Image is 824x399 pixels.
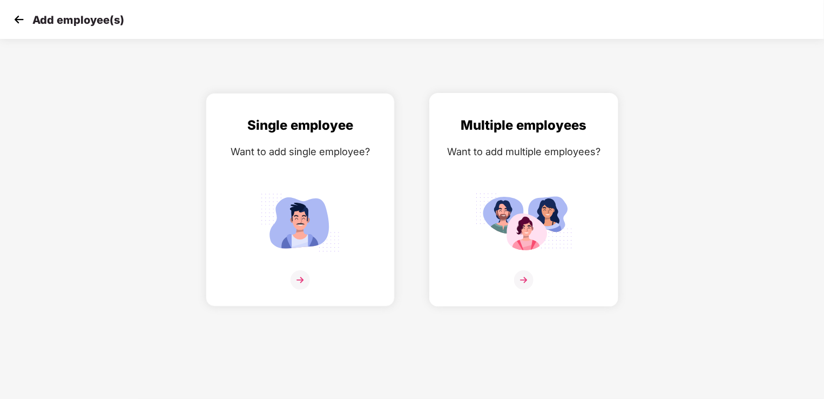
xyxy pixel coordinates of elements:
img: svg+xml;base64,PHN2ZyB4bWxucz0iaHR0cDovL3d3dy53My5vcmcvMjAwMC9zdmciIHdpZHRoPSIzNiIgaGVpZ2h0PSIzNi... [514,270,533,290]
div: Multiple employees [441,115,607,136]
div: Single employee [217,115,383,136]
img: svg+xml;base64,PHN2ZyB4bWxucz0iaHR0cDovL3d3dy53My5vcmcvMjAwMC9zdmciIGlkPSJNdWx0aXBsZV9lbXBsb3llZS... [475,189,572,256]
div: Want to add multiple employees? [441,144,607,159]
p: Add employee(s) [32,14,124,26]
img: svg+xml;base64,PHN2ZyB4bWxucz0iaHR0cDovL3d3dy53My5vcmcvMjAwMC9zdmciIGlkPSJTaW5nbGVfZW1wbG95ZWUiIH... [252,189,349,256]
img: svg+xml;base64,PHN2ZyB4bWxucz0iaHR0cDovL3d3dy53My5vcmcvMjAwMC9zdmciIHdpZHRoPSIzNiIgaGVpZ2h0PSIzNi... [291,270,310,290]
img: svg+xml;base64,PHN2ZyB4bWxucz0iaHR0cDovL3d3dy53My5vcmcvMjAwMC9zdmciIHdpZHRoPSIzMCIgaGVpZ2h0PSIzMC... [11,11,27,28]
div: Want to add single employee? [217,144,383,159]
